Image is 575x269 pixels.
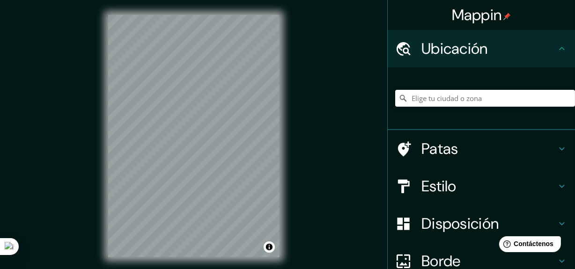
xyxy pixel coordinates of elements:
iframe: Lanzador de widgets de ayuda [492,233,565,259]
font: Ubicación [421,39,488,58]
input: Elige tu ciudad o zona [395,90,575,107]
img: pin-icon.png [503,13,511,20]
div: Patas [388,130,575,167]
button: Activar o desactivar atribución [264,241,275,253]
div: Estilo [388,167,575,205]
div: Ubicación [388,30,575,67]
font: Estilo [421,176,457,196]
canvas: Mapa [108,15,280,257]
font: Disposición [421,214,499,233]
font: Mappin [452,5,502,25]
font: Patas [421,139,458,159]
div: Disposición [388,205,575,242]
